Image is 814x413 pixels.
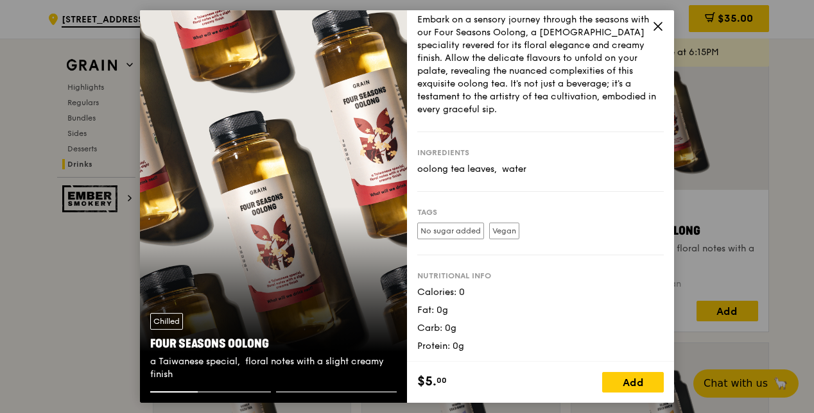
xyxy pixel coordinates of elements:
[602,372,664,392] div: Add
[417,286,664,299] div: Calories: 0
[150,335,397,353] div: Four Seasons Oolong
[417,322,664,335] div: Carb: 0g
[150,355,397,381] div: a Taiwanese special, floral notes with a slight creamy finish
[417,304,664,317] div: Fat: 0g
[417,271,664,281] div: Nutritional info
[489,223,519,239] label: Vegan
[417,340,664,353] div: Protein: 0g
[437,375,447,385] span: 00
[417,163,664,176] div: oolong tea leaves, water
[417,223,484,239] label: No sugar added
[417,147,664,158] div: Ingredients
[417,207,664,217] div: Tags
[417,372,437,391] span: $5.
[417,13,664,116] div: Embark on a sensory journey through the seasons with our Four Seasons Oolong, a [DEMOGRAPHIC_DATA...
[150,313,183,330] div: Chilled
